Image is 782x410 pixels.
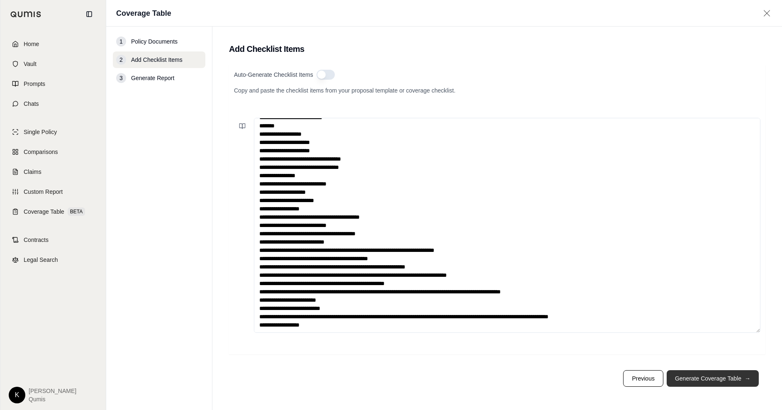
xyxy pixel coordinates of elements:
span: BETA [68,207,85,216]
span: Single Policy [24,128,57,136]
a: Custom Report [5,183,101,201]
span: Contracts [24,236,49,244]
span: Qumis [29,395,76,403]
a: Vault [5,55,101,73]
a: Coverage TableBETA [5,203,101,221]
div: 2 [116,55,126,65]
span: Chats [24,100,39,108]
a: Prompts [5,75,101,93]
img: Qumis Logo [10,11,41,17]
span: Coverage Table [24,207,64,216]
h1: Coverage Table [116,7,171,19]
div: 1 [116,37,126,46]
a: Claims [5,163,101,181]
a: Chats [5,95,101,113]
a: Legal Search [5,251,101,269]
span: Legal Search [24,256,58,264]
span: Policy Documents [131,37,178,46]
span: Comparisons [24,148,58,156]
button: Generate Coverage Table→ [667,370,759,387]
span: Auto-Generate Checklist Items [234,71,313,79]
a: Comparisons [5,143,101,161]
button: Previous [623,370,663,387]
span: [PERSON_NAME] [29,387,76,395]
p: Copy and paste the checklist items from your proposal template or coverage checklist. [234,86,760,95]
span: Claims [24,168,41,176]
div: K [9,387,25,403]
div: 3 [116,73,126,83]
span: Home [24,40,39,48]
a: Contracts [5,231,101,249]
span: Add Checklist Items [131,56,183,64]
span: Custom Report [24,188,63,196]
span: Prompts [24,80,45,88]
span: → [745,374,750,383]
span: Generate Report [131,74,174,82]
a: Home [5,35,101,53]
span: Vault [24,60,37,68]
button: Collapse sidebar [83,7,96,21]
a: Single Policy [5,123,101,141]
h2: Add Checklist Items [229,43,765,55]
